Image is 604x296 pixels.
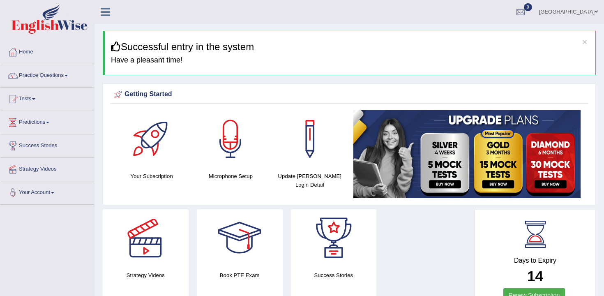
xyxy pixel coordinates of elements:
a: Your Account [0,181,94,202]
span: 0 [524,3,532,11]
h4: Your Subscription [116,172,187,180]
h4: Update [PERSON_NAME] Login Detail [274,172,345,189]
img: small5.jpg [353,110,581,198]
a: Home [0,41,94,61]
h3: Successful entry in the system [111,42,589,52]
a: Strategy Videos [0,158,94,178]
b: 14 [527,268,543,284]
div: Getting Started [112,88,586,101]
a: Predictions [0,111,94,132]
a: Tests [0,88,94,108]
h4: Strategy Videos [103,271,189,280]
h4: Success Stories [291,271,377,280]
a: Success Stories [0,134,94,155]
h4: Book PTE Exam [197,271,283,280]
h4: Days to Expiry [484,257,586,264]
h4: Have a pleasant time! [111,56,589,65]
button: × [582,37,587,46]
a: Practice Questions [0,64,94,85]
h4: Microphone Setup [195,172,266,180]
